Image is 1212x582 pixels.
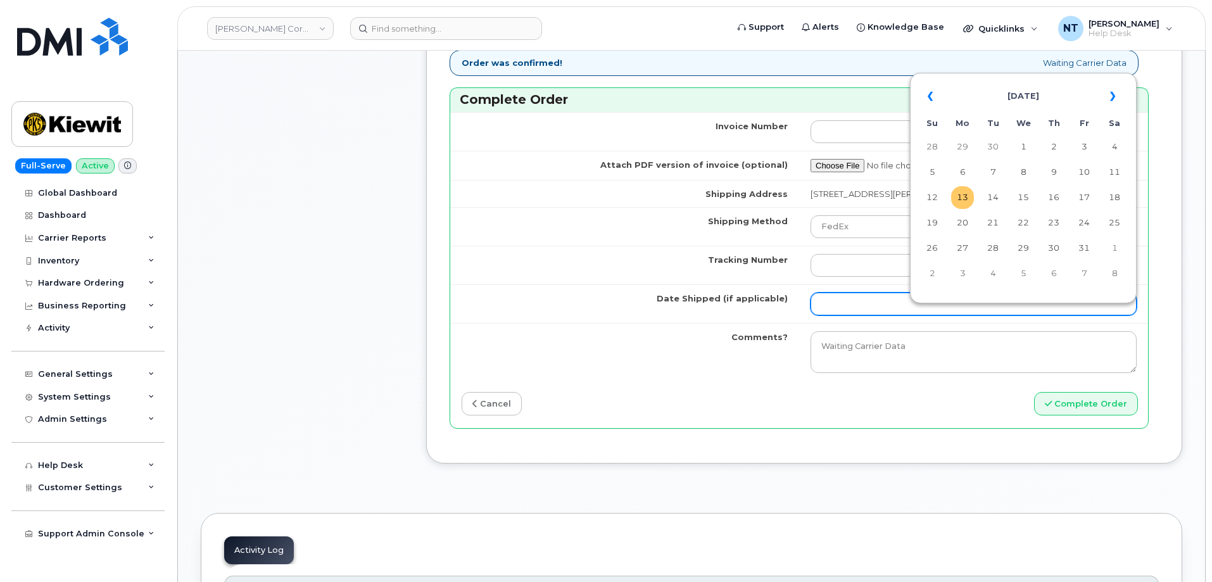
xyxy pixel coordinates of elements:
[1049,16,1182,41] div: Nicholas Taylor
[1103,237,1126,260] td: 1
[982,114,1004,133] th: Tu
[921,136,944,158] td: 28
[1042,237,1065,260] td: 30
[868,21,944,34] span: Knowledge Base
[982,237,1004,260] td: 28
[921,114,944,133] th: Su
[951,81,1095,111] th: [DATE]
[1012,114,1035,133] th: We
[207,17,334,40] a: Kiewit Corporation
[1012,212,1035,234] td: 22
[1073,136,1095,158] td: 3
[793,15,848,40] a: Alerts
[462,392,522,415] a: cancel
[1103,161,1126,184] td: 11
[1042,212,1065,234] td: 23
[1073,262,1095,285] td: 7
[716,120,788,132] label: Invoice Number
[1042,186,1065,209] td: 16
[350,17,542,40] input: Find something...
[921,161,944,184] td: 5
[1073,237,1095,260] td: 31
[460,91,1139,108] h3: Complete Order
[951,136,974,158] td: 29
[729,15,793,40] a: Support
[1073,212,1095,234] td: 24
[1073,161,1095,184] td: 10
[1012,136,1035,158] td: 1
[951,237,974,260] td: 27
[982,161,1004,184] td: 7
[708,215,788,227] label: Shipping Method
[1012,262,1035,285] td: 5
[1089,28,1159,39] span: Help Desk
[1042,114,1065,133] th: Th
[1042,161,1065,184] td: 9
[921,186,944,209] td: 12
[1103,186,1126,209] td: 18
[1012,186,1035,209] td: 15
[462,57,562,69] strong: Order was confirmed!
[1103,81,1126,111] th: »
[1042,262,1065,285] td: 6
[982,262,1004,285] td: 4
[954,16,1047,41] div: Quicklinks
[450,50,1139,76] div: Waiting Carrier Data
[799,180,1148,208] td: [STREET_ADDRESS][PERSON_NAME], attention: CS0811219
[921,81,944,111] th: «
[982,212,1004,234] td: 21
[811,331,1137,373] textarea: Waiting Carrier Data
[748,21,784,34] span: Support
[657,293,788,305] label: Date Shipped (if applicable)
[812,21,839,34] span: Alerts
[982,136,1004,158] td: 30
[951,186,974,209] td: 13
[1073,114,1095,133] th: Fr
[1089,18,1159,28] span: [PERSON_NAME]
[921,237,944,260] td: 26
[1042,136,1065,158] td: 2
[600,159,788,171] label: Attach PDF version of invoice (optional)
[1157,527,1203,573] iframe: Messenger Launcher
[731,331,788,343] label: Comments?
[1063,21,1078,36] span: NT
[951,262,974,285] td: 3
[848,15,953,40] a: Knowledge Base
[708,254,788,266] label: Tracking Number
[951,114,974,133] th: Mo
[951,161,974,184] td: 6
[1103,114,1126,133] th: Sa
[1034,392,1138,415] button: Complete Order
[978,23,1025,34] span: Quicklinks
[1073,186,1095,209] td: 17
[921,262,944,285] td: 2
[1103,262,1126,285] td: 8
[951,212,974,234] td: 20
[1103,136,1126,158] td: 4
[1012,161,1035,184] td: 8
[921,212,944,234] td: 19
[1103,212,1126,234] td: 25
[705,188,788,200] label: Shipping Address
[982,186,1004,209] td: 14
[1012,237,1035,260] td: 29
